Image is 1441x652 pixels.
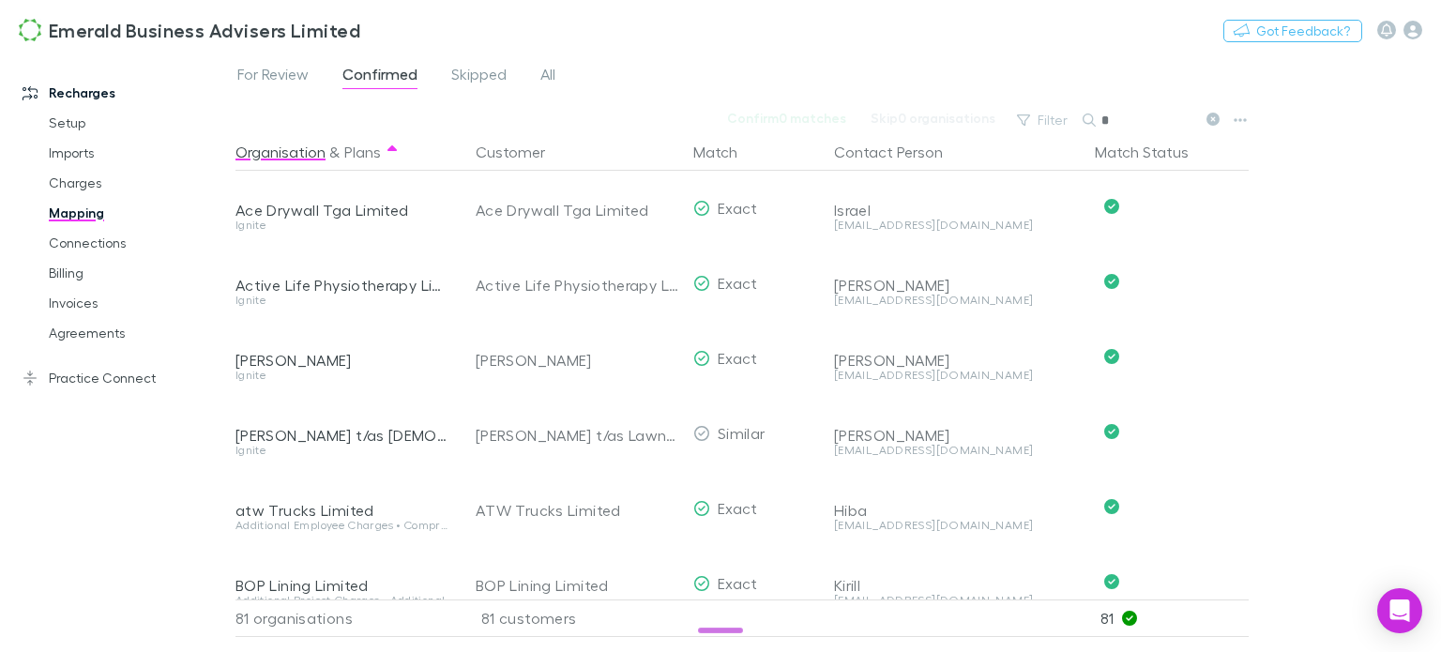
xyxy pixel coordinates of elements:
[30,258,246,288] a: Billing
[4,363,246,393] a: Practice Connect
[834,351,1080,370] div: [PERSON_NAME]
[718,499,758,517] span: Exact
[19,19,41,41] img: Emerald Business Advisers Limited's Logo
[30,138,246,168] a: Imports
[1377,588,1422,633] div: Open Intercom Messenger
[235,133,326,171] button: Organisation
[834,520,1080,531] div: [EMAIL_ADDRESS][DOMAIN_NAME]
[834,426,1080,445] div: [PERSON_NAME]
[30,108,246,138] a: Setup
[1104,199,1119,214] svg: Confirmed
[235,576,453,595] div: BOP Lining Limited
[342,65,417,89] span: Confirmed
[476,173,678,248] div: Ace Drywall Tga Limited
[461,599,686,637] div: 81 customers
[1095,133,1211,171] button: Match Status
[30,288,246,318] a: Invoices
[235,426,453,445] div: [PERSON_NAME] t/as [DEMOGRAPHIC_DATA] 4 U Lawns
[49,19,360,41] h3: Emerald Business Advisers Limited
[718,424,766,442] span: Similar
[715,107,858,129] button: Confirm0 matches
[1223,20,1362,42] button: Got Feedback?
[235,501,453,520] div: atw Trucks Limited
[834,295,1080,306] div: [EMAIL_ADDRESS][DOMAIN_NAME]
[30,318,246,348] a: Agreements
[476,323,678,398] div: [PERSON_NAME]
[235,520,453,531] div: Additional Employee Charges • Comprehensive
[4,78,246,108] a: Recharges
[235,133,453,171] div: &
[834,201,1080,220] div: Israel
[718,274,758,292] span: Exact
[1104,574,1119,589] svg: Confirmed
[1104,424,1119,439] svg: Confirmed
[718,199,758,217] span: Exact
[476,548,678,623] div: BOP Lining Limited
[235,201,453,220] div: Ace Drywall Tga Limited
[237,65,309,89] span: For Review
[476,133,568,171] button: Customer
[476,473,678,548] div: ATW Trucks Limited
[858,107,1008,129] button: Skip0 organisations
[834,220,1080,231] div: [EMAIL_ADDRESS][DOMAIN_NAME]
[235,295,453,306] div: Ignite
[1100,600,1249,636] p: 81
[235,445,453,456] div: Ignite
[8,8,372,53] a: Emerald Business Advisers Limited
[235,599,461,637] div: 81 organisations
[235,276,453,295] div: Active Life Physiotherapy Limited
[1104,499,1119,514] svg: Confirmed
[834,133,965,171] button: Contact Person
[834,276,1080,295] div: [PERSON_NAME]
[718,574,758,592] span: Exact
[834,445,1080,456] div: [EMAIL_ADDRESS][DOMAIN_NAME]
[476,398,678,473] div: [PERSON_NAME] t/as Lawns 4 U
[1104,274,1119,289] svg: Confirmed
[834,501,1080,520] div: Hiba
[344,133,381,171] button: Plans
[235,595,453,606] div: Additional Project Charges • Additional Employee Charges • Ultimate Price Plan
[1008,109,1079,131] button: Filter
[235,220,453,231] div: Ignite
[30,168,246,198] a: Charges
[30,198,246,228] a: Mapping
[1104,349,1119,364] svg: Confirmed
[540,65,555,89] span: All
[30,228,246,258] a: Connections
[235,351,453,370] div: [PERSON_NAME]
[834,595,1080,606] div: [EMAIL_ADDRESS][DOMAIN_NAME]
[451,65,507,89] span: Skipped
[693,133,760,171] button: Match
[235,370,453,381] div: Ignite
[718,349,758,367] span: Exact
[834,576,1080,595] div: Kirill
[476,248,678,323] div: Active Life Physiotherapy Limited
[834,370,1080,381] div: [EMAIL_ADDRESS][DOMAIN_NAME]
